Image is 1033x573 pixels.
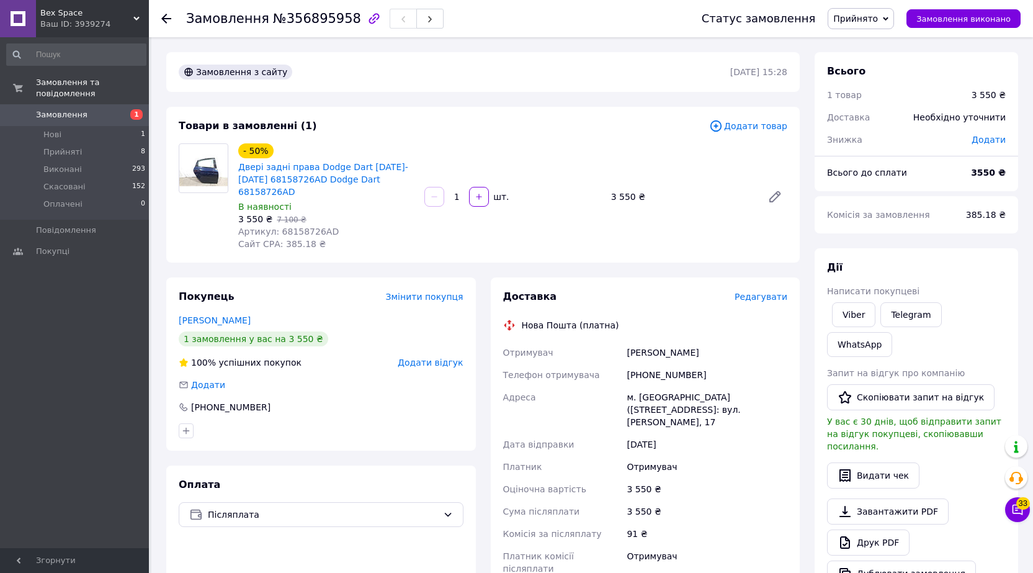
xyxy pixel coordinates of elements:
span: 385.18 ₴ [966,210,1006,220]
span: Покупці [36,246,69,257]
span: Оплачені [43,199,83,210]
button: Чат з покупцем33 [1005,497,1030,522]
span: 8 [141,147,145,158]
span: №356895958 [273,11,361,26]
span: Дата відправки [503,440,575,449]
div: Отримувач [624,456,790,478]
div: м. [GEOGRAPHIC_DATA] ([STREET_ADDRESS]: вул. [PERSON_NAME], 17 [624,386,790,433]
a: WhatsApp [827,332,892,357]
span: Післяплата [208,508,438,521]
button: Видати чек [827,462,919,489]
div: [PHONE_NUMBER] [190,401,272,413]
span: Редагувати [735,292,787,302]
span: Замовлення та повідомлення [36,77,149,99]
div: шт. [490,191,510,203]
span: Повідомлення [36,225,96,236]
div: 91 ₴ [624,523,790,545]
div: Замовлення з сайту [179,65,292,79]
span: Платник [503,462,542,472]
span: 1 товар [827,90,862,100]
span: Отримувач [503,348,553,358]
span: Артикул: 68158726AD [238,227,339,237]
a: Двері задні права Dodge Dart [DATE]-[DATE] 68158726AD Dodge Dart 68158726AD [238,162,408,197]
span: Замовлення [186,11,269,26]
a: Завантажити PDF [827,499,949,525]
span: Комісія за замовлення [827,210,930,220]
div: успішних покупок [179,356,302,369]
span: Адреса [503,392,536,402]
span: Сума післяплати [503,507,580,517]
div: 1 замовлення у вас на 3 550 ₴ [179,332,328,346]
span: Додати [191,380,225,390]
input: Пошук [6,43,146,66]
span: 100% [191,358,216,368]
div: 3 550 ₴ [972,89,1006,101]
div: [DATE] [624,433,790,456]
span: Всього [827,65,865,77]
a: Друк PDF [827,530,910,556]
span: Телефон отримувача [503,370,600,380]
span: Виконані [43,164,82,175]
span: Bex Space [40,7,133,19]
span: Оціночна вартість [503,484,586,494]
span: Сайт СРА: 385.18 ₴ [238,239,326,249]
div: [PERSON_NAME] [624,341,790,364]
span: 1 [130,109,143,120]
div: - 50% [238,143,274,158]
span: Доставка [827,112,870,122]
div: 3 550 ₴ [624,478,790,500]
a: [PERSON_NAME] [179,315,251,325]
div: Ваш ID: 3939274 [40,19,149,30]
span: Додати відгук [398,358,463,368]
span: Доставка [503,291,557,302]
div: Необхідно уточнити [906,104,1013,131]
span: 0 [141,199,145,210]
span: У вас є 30 днів, щоб відправити запит на відгук покупцеві, скопіювавши посилання. [827,417,1001,451]
a: Telegram [880,302,941,327]
span: Додати товар [709,119,787,133]
div: Повернутися назад [161,12,171,25]
span: Комісія за післяплату [503,529,602,539]
span: Прийнято [833,14,878,24]
span: 33 [1016,497,1030,510]
span: Запит на відгук про компанію [827,368,965,378]
button: Замовлення виконано [906,9,1021,28]
span: Додати [972,135,1006,145]
div: Статус замовлення [702,12,816,25]
img: Двері задні права Dodge Dart 2013-2019 68158726AD Dodge Dart 68158726AD [179,150,228,187]
span: Скасовані [43,181,86,192]
span: Знижка [827,135,862,145]
span: Написати покупцеві [827,286,919,296]
div: [PHONE_NUMBER] [624,364,790,386]
span: Прийняті [43,147,82,158]
span: Покупець [179,291,235,302]
div: 3 550 ₴ [624,500,790,523]
span: Замовлення виконано [916,14,1011,24]
a: Редагувати [762,184,787,209]
span: Оплата [179,479,220,490]
div: 3 550 ₴ [606,188,758,205]
span: 7 100 ₴ [277,215,306,224]
div: Нова Пошта (платна) [519,319,622,332]
span: 293 [132,164,145,175]
time: [DATE] 15:28 [730,67,787,77]
span: 1 [141,129,145,140]
span: Товари в замовленні (1) [179,120,317,132]
span: Дії [827,261,843,273]
span: Всього до сплати [827,168,907,178]
span: 3 550 ₴ [238,214,272,224]
a: Viber [832,302,875,327]
span: Замовлення [36,109,87,120]
b: 3550 ₴ [971,168,1006,178]
span: Нові [43,129,61,140]
span: В наявності [238,202,292,212]
button: Скопіювати запит на відгук [827,384,995,410]
span: 152 [132,181,145,192]
span: Змінити покупця [386,292,463,302]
